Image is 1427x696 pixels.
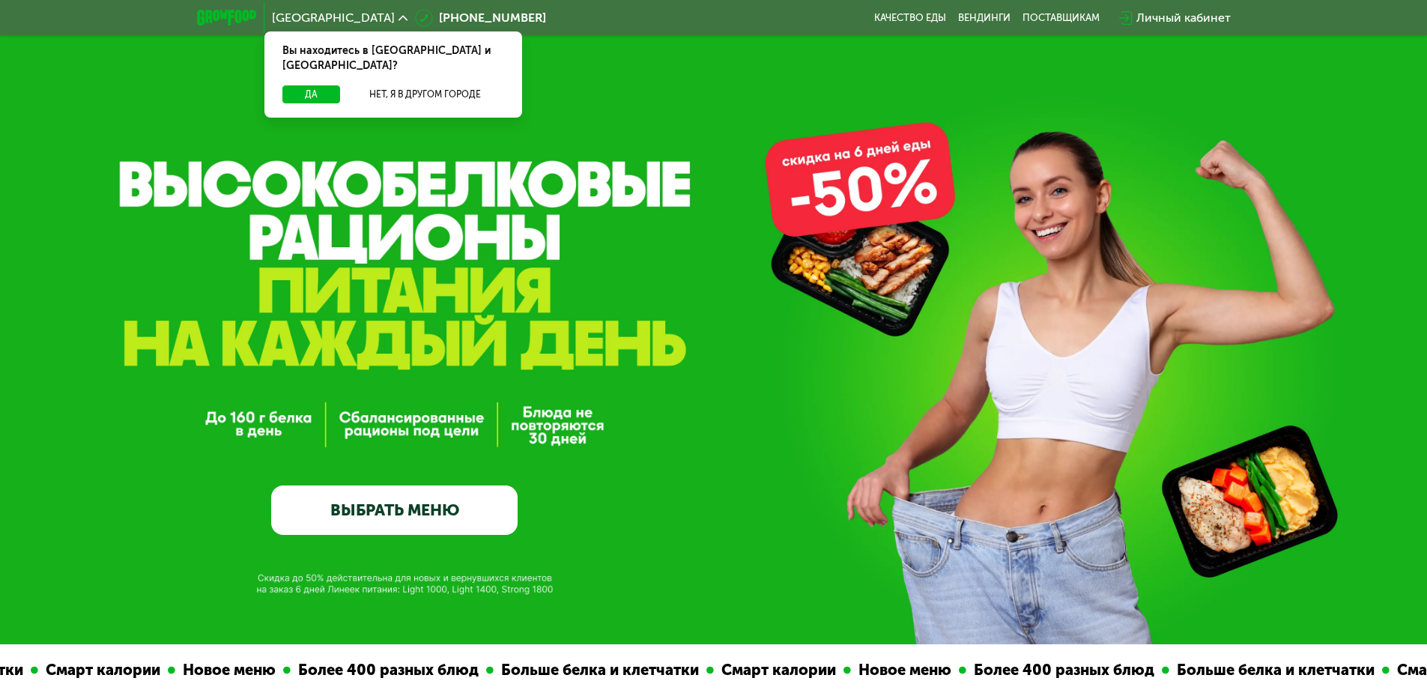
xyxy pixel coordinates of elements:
[415,9,546,27] a: [PHONE_NUMBER]
[140,659,248,682] div: Новое меню
[874,12,946,24] a: Качество еды
[816,659,924,682] div: Новое меню
[264,31,522,85] div: Вы находитесь в [GEOGRAPHIC_DATA] и [GEOGRAPHIC_DATA]?
[282,85,340,103] button: Да
[3,659,133,682] div: Смарт калории
[255,659,451,682] div: Более 400 разных блюд
[1134,659,1347,682] div: Больше белка и клетчатки
[679,659,808,682] div: Смарт калории
[272,12,395,24] span: [GEOGRAPHIC_DATA]
[958,12,1011,24] a: Вендинги
[271,485,518,535] a: ВЫБРАТЬ МЕНЮ
[1136,9,1231,27] div: Личный кабинет
[346,85,504,103] button: Нет, я в другом городе
[1022,12,1100,24] div: поставщикам
[931,659,1127,682] div: Более 400 разных блюд
[458,659,671,682] div: Больше белка и клетчатки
